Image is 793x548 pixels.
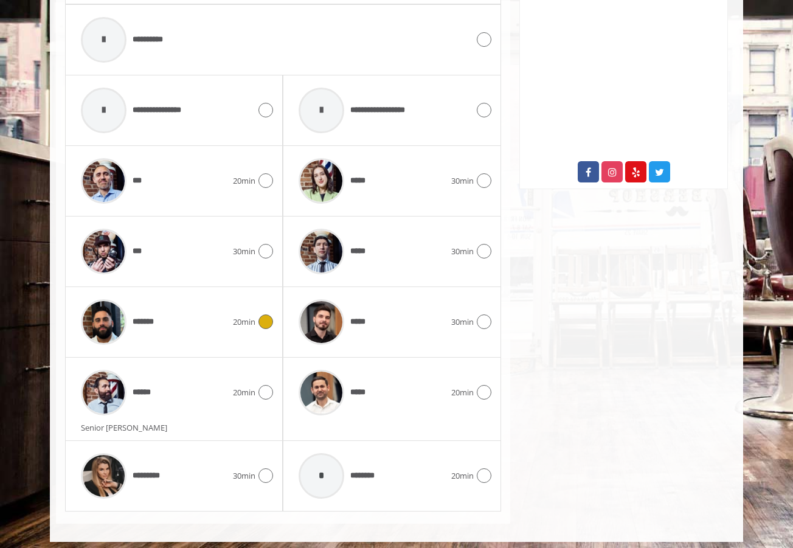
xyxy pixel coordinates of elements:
[233,386,255,399] span: 20min
[451,316,474,328] span: 30min
[451,386,474,399] span: 20min
[81,422,173,433] span: Senior [PERSON_NAME]
[233,470,255,482] span: 30min
[451,175,474,187] span: 30min
[233,245,255,258] span: 30min
[233,175,255,187] span: 20min
[451,470,474,482] span: 20min
[451,245,474,258] span: 30min
[233,316,255,328] span: 20min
